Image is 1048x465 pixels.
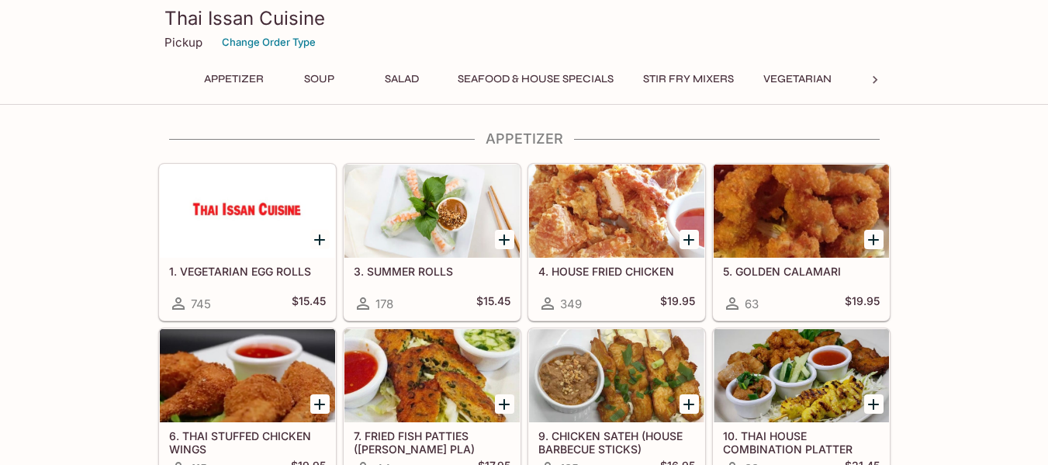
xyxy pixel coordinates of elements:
div: 10. THAI HOUSE COMBINATION PLATTER [714,329,889,422]
button: Appetizer [195,68,272,90]
button: Add 9. CHICKEN SATEH (HOUSE BARBECUE STICKS) [680,394,699,414]
button: Change Order Type [215,30,323,54]
a: 1. VEGETARIAN EGG ROLLS745$15.45 [159,164,336,321]
button: Add 7. FRIED FISH PATTIES (TOD MUN PLA) [495,394,514,414]
h5: 1. VEGETARIAN EGG ROLLS [169,265,326,278]
button: Add 1. VEGETARIAN EGG ROLLS [310,230,330,249]
h5: 9. CHICKEN SATEH (HOUSE BARBECUE STICKS) [538,429,695,455]
div: 1. VEGETARIAN EGG ROLLS [160,165,335,258]
button: Add 10. THAI HOUSE COMBINATION PLATTER [864,394,884,414]
button: Add 5. GOLDEN CALAMARI [864,230,884,249]
div: 6. THAI STUFFED CHICKEN WINGS [160,329,335,422]
button: Noodles [853,68,922,90]
h5: 10. THAI HOUSE COMBINATION PLATTER [723,429,880,455]
button: Soup [285,68,355,90]
button: Vegetarian [755,68,840,90]
h3: Thai Issan Cuisine [164,6,884,30]
a: 3. SUMMER ROLLS178$15.45 [344,164,521,321]
button: Salad [367,68,437,90]
div: 4. HOUSE FRIED CHICKEN [529,165,704,258]
h5: 5. GOLDEN CALAMARI [723,265,880,278]
span: 178 [375,297,393,311]
h5: $19.95 [660,294,695,313]
h4: Appetizer [158,130,891,147]
div: 3. SUMMER ROLLS [344,165,520,258]
div: 5. GOLDEN CALAMARI [714,165,889,258]
h5: $19.95 [845,294,880,313]
h5: 6. THAI STUFFED CHICKEN WINGS [169,429,326,455]
h5: 3. SUMMER ROLLS [354,265,510,278]
span: 745 [191,297,211,311]
h5: 7. FRIED FISH PATTIES ([PERSON_NAME] PLA) [354,429,510,455]
h5: 4. HOUSE FRIED CHICKEN [538,265,695,278]
button: Add 6. THAI STUFFED CHICKEN WINGS [310,394,330,414]
div: 7. FRIED FISH PATTIES (TOD MUN PLA) [344,329,520,422]
a: 4. HOUSE FRIED CHICKEN349$19.95 [528,164,705,321]
span: 349 [560,297,582,311]
h5: $15.45 [292,294,326,313]
span: 63 [745,297,759,311]
h5: $15.45 [476,294,510,313]
div: 9. CHICKEN SATEH (HOUSE BARBECUE STICKS) [529,329,704,422]
button: Seafood & House Specials [449,68,622,90]
button: Stir Fry Mixers [635,68,742,90]
a: 5. GOLDEN CALAMARI63$19.95 [713,164,890,321]
button: Add 3. SUMMER ROLLS [495,230,514,249]
button: Add 4. HOUSE FRIED CHICKEN [680,230,699,249]
p: Pickup [164,35,202,50]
